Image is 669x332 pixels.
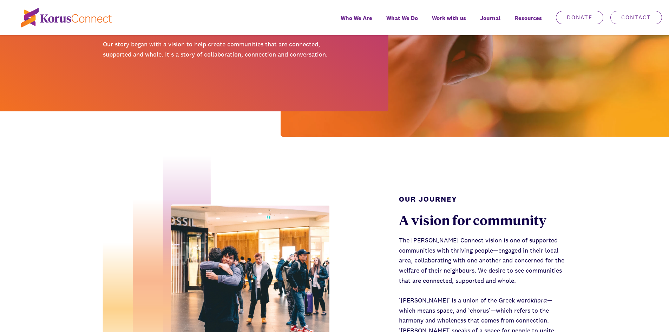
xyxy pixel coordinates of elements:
[21,8,112,27] img: korus-connect%2Fc5177985-88d5-491d-9cd7-4a1febad1357_logo.svg
[473,10,507,35] a: Journal
[432,13,466,23] span: Work with us
[399,194,566,204] div: Our Journey
[379,10,425,35] a: What We Do
[556,11,603,24] a: Donate
[341,13,372,23] span: Who We Are
[399,211,566,228] div: A vision for community
[531,296,547,304] em: khora
[334,10,379,35] a: Who We Are
[480,13,500,23] span: Journal
[610,11,662,24] a: Contact
[103,39,329,60] p: Our story began with a vision to help create communities that are connected, supported and whole....
[507,10,549,35] div: Resources
[386,13,418,23] span: What We Do
[425,10,473,35] a: Work with us
[399,235,566,286] p: The [PERSON_NAME] Connect vision is one of supported communities with thriving people—engaged in ...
